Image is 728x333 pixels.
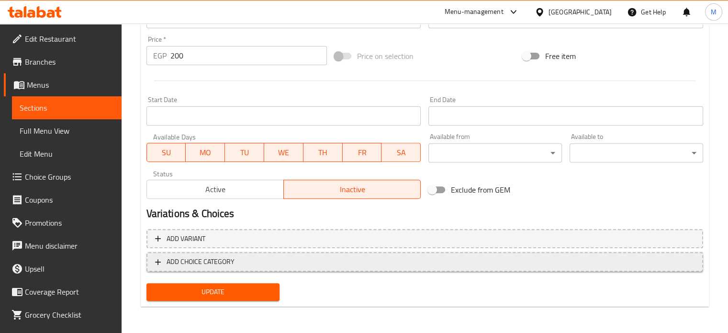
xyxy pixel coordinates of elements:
span: Add variant [167,233,205,245]
button: Add variant [146,229,703,249]
span: ADD CHOICE CATEGORY [167,256,235,268]
input: Please enter price [170,46,327,65]
div: ​ [570,143,703,162]
div: Menu-management [445,6,504,18]
a: Choice Groups [4,165,122,188]
span: SA [385,146,417,160]
span: Edit Restaurant [25,33,114,45]
button: SA [381,143,421,162]
span: Inactive [288,183,417,196]
span: Sections [20,102,114,114]
span: Full Menu View [20,125,114,137]
span: Coupons [25,194,114,206]
span: Upsell [25,263,114,275]
a: Grocery Checklist [4,303,122,326]
span: Branches [25,56,114,68]
button: ADD CHOICE CATEGORY [146,252,703,272]
span: Price on selection [357,50,414,62]
a: Full Menu View [12,119,122,142]
span: TH [307,146,339,160]
span: TU [229,146,260,160]
span: SU [151,146,182,160]
button: FR [343,143,382,162]
a: Menu disclaimer [4,234,122,257]
a: Edit Restaurant [4,27,122,50]
button: TU [225,143,264,162]
a: Coupons [4,188,122,211]
button: MO [186,143,225,162]
a: Branches [4,50,122,73]
a: Upsell [4,257,122,280]
a: Menus [4,73,122,96]
button: Update [146,283,280,301]
a: Promotions [4,211,122,234]
span: Grocery Checklist [25,309,114,321]
span: MO [190,146,221,160]
span: Active [151,183,280,196]
span: Free item [545,50,576,62]
span: Promotions [25,217,114,229]
a: Coverage Report [4,280,122,303]
button: WE [264,143,303,162]
span: Choice Groups [25,171,114,183]
button: Inactive [283,180,421,199]
p: EGP [153,50,167,61]
span: M [711,7,717,17]
span: Exclude from GEM [451,184,510,195]
span: Edit Menu [20,148,114,160]
span: Menus [27,79,114,91]
span: Update [154,286,272,298]
h2: Variations & Choices [146,207,703,221]
button: TH [303,143,343,162]
a: Sections [12,96,122,119]
div: [GEOGRAPHIC_DATA] [549,7,612,17]
span: Coverage Report [25,286,114,298]
span: FR [347,146,378,160]
div: ​ [428,143,562,162]
a: Edit Menu [12,142,122,165]
span: Menu disclaimer [25,240,114,252]
button: Active [146,180,284,199]
button: SU [146,143,186,162]
span: WE [268,146,300,160]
